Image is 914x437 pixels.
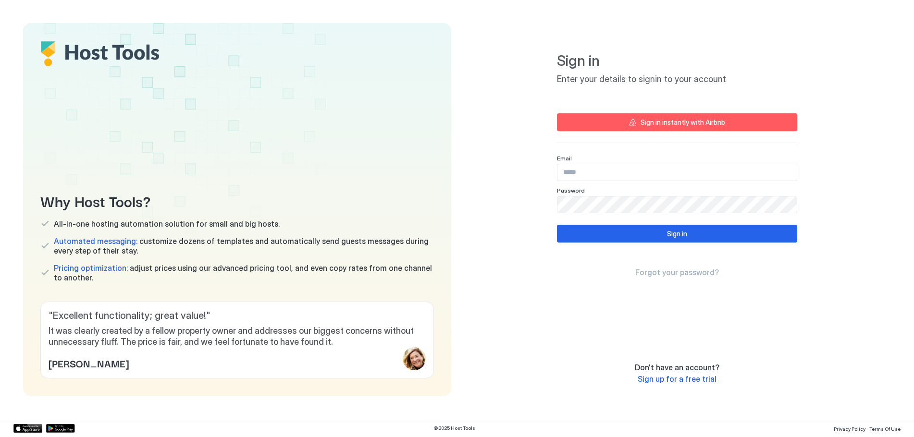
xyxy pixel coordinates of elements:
[557,155,572,162] span: Email
[49,310,426,322] span: " Excellent functionality; great value! "
[557,164,797,181] input: Input Field
[46,424,75,433] a: Google Play Store
[40,190,434,211] span: Why Host Tools?
[54,263,128,273] span: Pricing optimization:
[54,219,280,229] span: All-in-one hosting automation solution for small and big hosts.
[433,425,475,431] span: © 2025 Host Tools
[638,374,716,384] a: Sign up for a free trial
[54,263,434,282] span: adjust prices using our advanced pricing tool, and even copy rates from one channel to another.
[557,52,797,70] span: Sign in
[635,267,719,278] a: Forgot your password?
[557,187,585,194] span: Password
[869,426,901,432] span: Terms Of Use
[834,426,865,432] span: Privacy Policy
[869,423,901,433] a: Terms Of Use
[667,229,687,239] div: Sign in
[557,74,797,85] span: Enter your details to signin to your account
[49,356,129,370] span: [PERSON_NAME]
[834,423,865,433] a: Privacy Policy
[54,236,434,255] span: customize dozens of templates and automatically send guests messages during every step of their s...
[635,363,719,372] span: Don't have an account?
[557,225,797,243] button: Sign in
[635,267,719,277] span: Forgot your password?
[54,236,137,246] span: Automated messaging:
[557,113,797,131] button: Sign in instantly with Airbnb
[49,326,426,347] span: It was clearly created by a fellow property owner and addresses our biggest concerns without unne...
[13,424,42,433] a: App Store
[403,347,426,370] div: profile
[557,196,797,213] input: Input Field
[641,117,725,127] div: Sign in instantly with Airbnb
